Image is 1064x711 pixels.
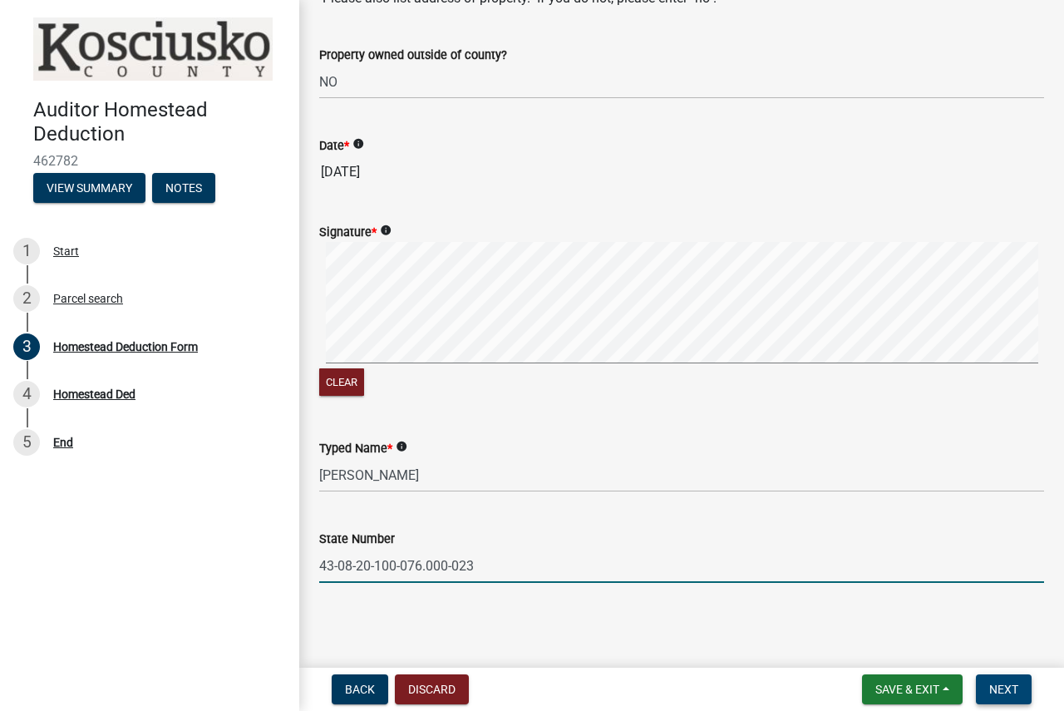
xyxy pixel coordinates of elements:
button: View Summary [33,173,145,203]
div: 2 [13,285,40,312]
label: Property owned outside of county? [319,50,507,62]
div: 1 [13,238,40,264]
button: Notes [152,173,215,203]
button: Clear [319,368,364,396]
span: Back [345,683,375,696]
wm-modal-confirm: Notes [152,182,215,195]
wm-modal-confirm: Summary [33,182,145,195]
div: Homestead Deduction Form [53,341,198,353]
i: info [352,138,364,150]
div: Start [53,245,79,257]
label: Signature [319,227,377,239]
i: info [380,225,392,236]
img: Kosciusko County, Indiana [33,17,273,81]
div: End [53,437,73,448]
label: State Number [319,534,395,546]
div: 5 [13,429,40,456]
div: Homestead Ded [53,388,135,400]
button: Discard [395,674,469,704]
span: 462782 [33,153,266,169]
h4: Auditor Homestead Deduction [33,98,286,146]
span: Save & Exit [875,683,939,696]
div: Parcel search [53,293,123,304]
button: Save & Exit [862,674,963,704]
span: Next [989,683,1018,696]
label: Date [319,141,349,152]
button: Back [332,674,388,704]
i: info [396,441,407,452]
div: 4 [13,381,40,407]
label: Typed Name [319,443,392,455]
div: 3 [13,333,40,360]
button: Next [976,674,1032,704]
